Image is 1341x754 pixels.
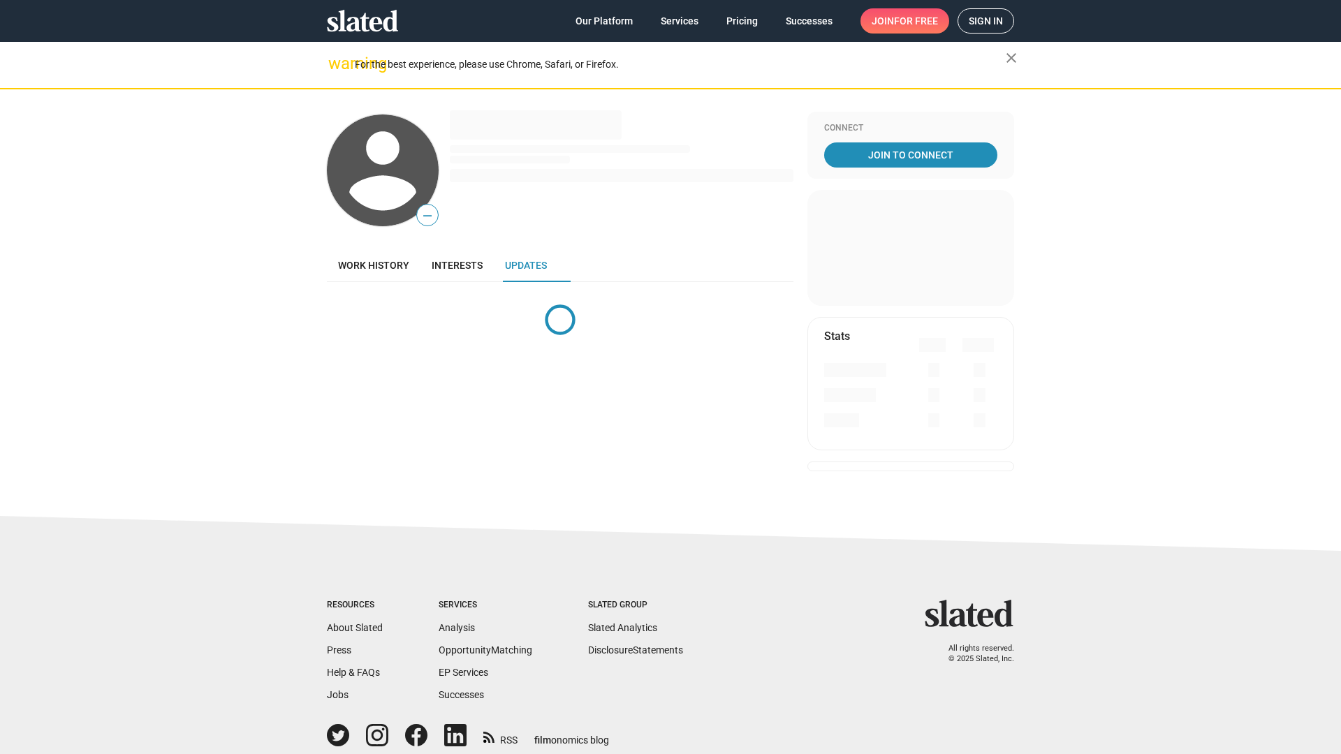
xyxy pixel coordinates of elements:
span: — [417,207,438,225]
span: Join To Connect [827,142,995,168]
a: OpportunityMatching [439,644,532,656]
p: All rights reserved. © 2025 Slated, Inc. [934,644,1014,664]
a: Analysis [439,622,475,633]
a: Successes [775,8,844,34]
div: Connect [824,123,997,134]
span: Join [872,8,938,34]
a: Press [327,644,351,656]
span: for free [894,8,938,34]
a: Slated Analytics [588,622,657,633]
span: Pricing [726,8,758,34]
span: Successes [786,8,833,34]
a: DisclosureStatements [588,644,683,656]
span: Updates [505,260,547,271]
div: Services [439,600,532,611]
span: Sign in [969,9,1003,33]
a: Work history [327,249,420,282]
mat-card-title: Stats [824,329,850,343]
mat-icon: warning [328,55,345,72]
div: Slated Group [588,600,683,611]
a: Our Platform [564,8,644,34]
span: Work history [338,260,409,271]
a: RSS [483,725,518,747]
a: Services [650,8,710,34]
a: Pricing [715,8,769,34]
a: Interests [420,249,494,282]
a: filmonomics blog [534,723,609,747]
a: Sign in [958,8,1014,34]
div: Resources [327,600,383,611]
a: Updates [494,249,558,282]
mat-icon: close [1003,50,1020,66]
a: About Slated [327,622,383,633]
a: Joinfor free [860,8,949,34]
span: film [534,734,551,746]
a: Join To Connect [824,142,997,168]
a: EP Services [439,667,488,678]
a: Jobs [327,689,349,700]
span: Services [661,8,698,34]
span: Interests [432,260,483,271]
a: Help & FAQs [327,667,380,678]
a: Successes [439,689,484,700]
span: Our Platform [576,8,633,34]
div: For the best experience, please use Chrome, Safari, or Firefox. [355,55,1006,74]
